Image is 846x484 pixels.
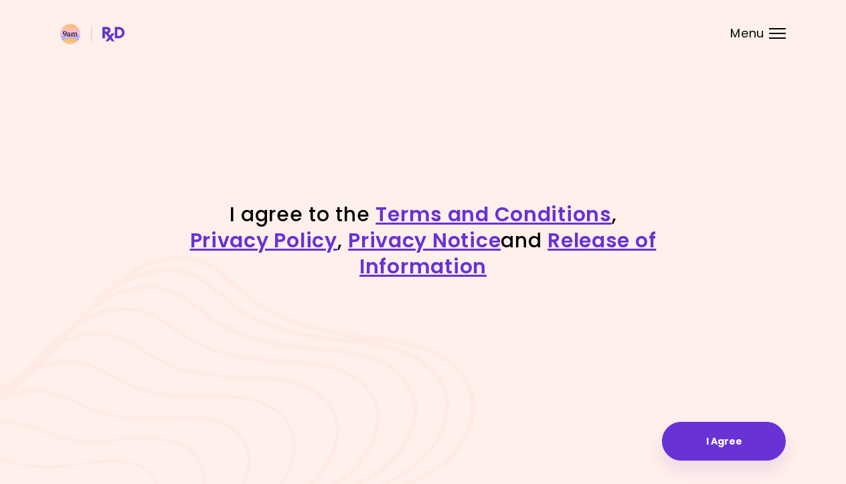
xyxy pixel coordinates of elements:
a: Privacy Policy [190,226,337,255]
a: Release of Information [359,226,656,281]
span: Menu [730,27,764,39]
h1: I agree to the , , and [189,201,657,279]
img: RxDiet [60,24,124,44]
button: I Agree [662,422,786,461]
a: Privacy Notice [348,226,501,255]
a: Terms and Conditions [375,200,611,229]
